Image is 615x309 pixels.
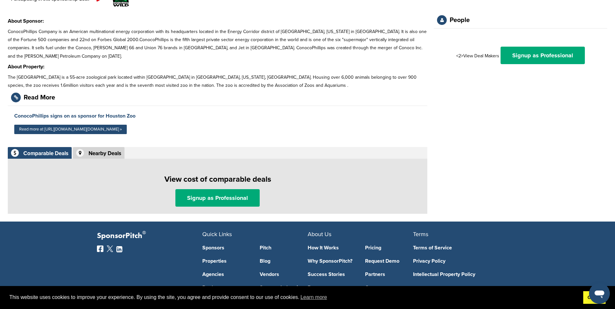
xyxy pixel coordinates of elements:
[23,151,68,156] div: Comparable Deals
[142,229,146,237] span: ®
[8,28,427,60] p: ConocoPhillips Company is an American multinational energy corporation with its headquarters loca...
[202,245,250,250] a: Sponsors
[97,231,202,241] p: SponsorPitch
[107,246,113,252] img: Twitter
[308,272,356,277] a: Success Stories
[413,272,509,277] a: Intellectual Property Policy
[260,285,308,290] a: Sponsor Industries
[9,292,578,302] span: This website uses cookies to improve your experience. By using the site, you agree and provide co...
[260,245,308,250] a: Pitch
[501,47,585,64] a: Signup as Professional
[413,258,509,264] a: Privacy Policy
[89,151,121,156] div: Nearby Deals
[365,258,413,264] a: Request Demo
[97,246,103,252] img: Facebook
[8,73,427,89] p: The [GEOGRAPHIC_DATA] is a 55-acre zoological park located within [GEOGRAPHIC_DATA] in [GEOGRAPHI...
[202,258,250,264] a: Properties
[308,258,356,264] a: Why SponsorPitch?
[308,245,356,250] a: How It Works
[24,94,55,101] div: Read More
[450,17,470,23] div: People
[583,291,606,304] a: dismiss cookie message
[8,17,427,25] h3: About Sponsor:
[202,231,232,238] span: Quick Links
[413,245,509,250] a: Terms of Service
[202,272,250,277] a: Agencies
[365,285,413,290] a: Customers
[11,174,424,185] h1: View cost of comparable deals
[300,292,328,302] a: learn more about cookies
[308,285,356,290] a: Press
[308,231,331,238] span: About Us
[260,272,308,277] a: Vendors
[14,125,127,134] a: Read more at [URL][DOMAIN_NAME][DOMAIN_NAME] »
[413,231,428,238] span: Terms
[589,283,610,304] iframe: Button to launch messaging window
[260,258,308,264] a: Blog
[440,47,601,64] div: <2>View Deal Makers
[14,113,136,119] a: ConocoPhillips signs on as sponsor for Houston Zoo
[365,272,413,277] a: Partners
[175,189,260,207] a: Signup as Professional
[8,63,427,71] h3: About Property:
[202,285,250,290] a: Deals
[365,245,413,250] a: Pricing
